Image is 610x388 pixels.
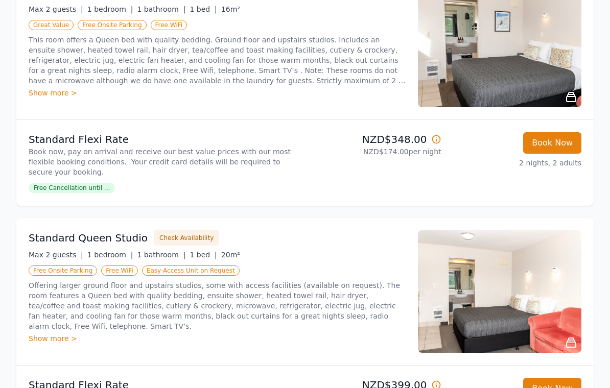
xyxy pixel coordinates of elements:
p: Book now, pay on arrival and receive our best value prices with our most flexible booking conditi... [29,147,301,178]
span: 1 bed | [190,251,217,259]
span: Free Cancellation until ... [29,183,115,193]
p: 2 nights, 2 adults [450,158,582,168]
span: Free Onsite Parking [78,20,146,31]
span: 16m² [221,6,240,14]
div: Show more > [29,88,406,99]
p: NZD$174.00 per night [309,147,441,157]
h3: Standard Queen Studio [29,231,148,246]
span: 1 bed | [190,6,217,14]
span: 1 bedroom | [87,251,133,259]
p: Offering larger ground floor and upstairs studios, some with access facilities (available on requ... [29,281,406,332]
span: 1 bathroom | [137,251,185,259]
span: Max 2 guests | [29,251,83,259]
p: This room offers a Queen bed with quality bedding. Ground floor and upstairs studios. Includes an... [29,35,406,86]
p: Standard Flexi Rate [29,133,301,147]
span: 20m² [221,251,240,259]
div: Show more > [29,334,406,344]
span: 1 bedroom | [87,6,133,14]
span: Free WiFi [101,266,138,276]
span: Great Value [29,20,74,31]
span: 1 bathroom | [137,6,185,14]
span: Free WiFi [151,20,187,31]
button: Book Now [523,133,581,154]
span: Free Onsite Parking [29,266,97,276]
button: Check Availability [154,231,219,246]
p: NZD$348.00 [309,133,441,147]
span: Max 2 guests | [29,6,83,14]
span: Easy-Access Unit on Request [142,266,240,276]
